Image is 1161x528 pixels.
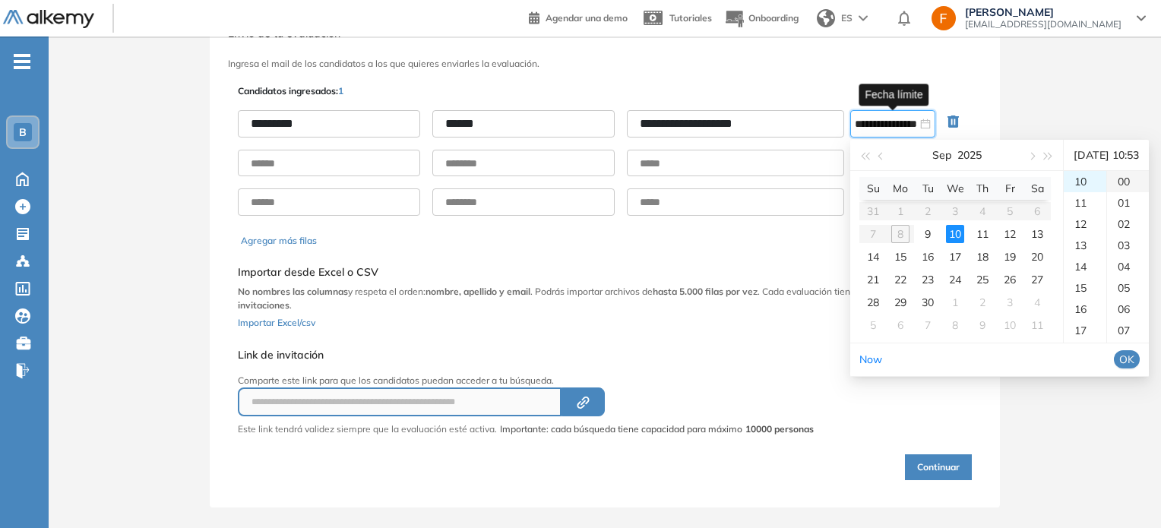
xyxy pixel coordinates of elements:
img: arrow [859,15,868,21]
b: hasta 5.000 filas por vez [653,286,758,297]
div: 14 [864,248,882,266]
button: Onboarding [724,2,799,35]
button: 2025 [957,140,982,170]
div: 16 [1064,299,1106,320]
div: 07 [1107,320,1149,341]
td: 2025-10-10 [996,314,1023,337]
h3: Ingresa el mail de los candidatos a los que quieres enviarles la evaluación. [228,58,982,69]
img: world [817,9,835,27]
td: 2025-10-04 [1023,291,1051,314]
div: 11 [1064,192,1106,213]
button: Sep [932,140,951,170]
td: 2025-09-14 [859,245,887,268]
span: [PERSON_NAME] [965,6,1121,18]
td: 2025-09-09 [914,223,941,245]
div: 9 [973,316,992,334]
a: Now [859,353,882,366]
div: 28 [864,293,882,311]
div: Fecha límite [859,84,928,106]
span: ES [841,11,853,25]
td: 2025-10-03 [996,291,1023,314]
div: 25 [973,270,992,289]
td: 2025-10-08 [941,314,969,337]
td: 2025-09-25 [969,268,996,291]
div: 04 [1107,256,1149,277]
td: 2025-09-29 [887,291,914,314]
div: 00 [1107,171,1149,192]
td: 2025-09-24 [941,268,969,291]
p: Candidatos ingresados: [238,84,343,98]
th: Su [859,177,887,200]
span: 1 [338,85,343,96]
div: 12 [1001,225,1019,243]
div: 26 [1001,270,1019,289]
td: 2025-09-13 [1023,223,1051,245]
th: Fr [996,177,1023,200]
strong: 10000 personas [745,423,814,435]
div: 17 [1064,320,1106,341]
span: Importar Excel/csv [238,317,315,328]
div: 12 [1064,213,1106,235]
div: 5 [864,316,882,334]
div: 6 [891,316,910,334]
img: Logo [3,10,94,29]
div: 10 [946,225,964,243]
div: 02 [1107,213,1149,235]
span: Tutoriales [669,12,712,24]
td: 2025-09-16 [914,245,941,268]
div: 16 [919,248,937,266]
div: 23 [919,270,937,289]
td: 2025-10-01 [941,291,969,314]
button: Continuar [905,454,972,480]
div: 15 [891,248,910,266]
th: Th [969,177,996,200]
td: 2025-09-17 [941,245,969,268]
td: 2025-10-07 [914,314,941,337]
div: [DATE] 10:53 [1070,140,1143,170]
td: 2025-09-22 [887,268,914,291]
div: 11 [1028,316,1046,334]
td: 2025-09-20 [1023,245,1051,268]
i: - [14,60,30,63]
button: Importar Excel/csv [238,312,315,330]
td: 2025-09-10 [941,223,969,245]
b: No nombres las columnas [238,286,348,297]
h5: Importar desde Excel o CSV [238,266,972,279]
span: OK [1119,351,1134,368]
div: 06 [1107,299,1149,320]
div: 20 [1028,248,1046,266]
div: 7 [919,316,937,334]
th: Sa [1023,177,1051,200]
td: 2025-09-26 [996,268,1023,291]
div: 21 [864,270,882,289]
h3: Envío de tu evaluación [228,27,982,40]
div: 15 [1064,277,1106,299]
b: nombre, apellido y email [425,286,530,297]
a: Agendar una demo [529,8,628,26]
b: límite de 10.000 invitaciones [238,286,937,311]
td: 2025-10-09 [969,314,996,337]
div: 9 [919,225,937,243]
span: Onboarding [748,12,799,24]
div: 18 [1064,341,1106,362]
td: 2025-09-21 [859,268,887,291]
div: 4 [1028,293,1046,311]
span: Importante: cada búsqueda tiene capacidad para máximo [500,422,814,436]
div: 24 [946,270,964,289]
th: We [941,177,969,200]
td: 2025-10-02 [969,291,996,314]
span: Agendar una demo [546,12,628,24]
td: 2025-09-11 [969,223,996,245]
p: y respeta el orden: . Podrás importar archivos de . Cada evaluación tiene un . [238,285,972,312]
div: 19 [1001,248,1019,266]
div: 10 [1001,316,1019,334]
div: 8 [946,316,964,334]
div: 10 [1064,171,1106,192]
button: OK [1114,350,1140,368]
div: 29 [891,293,910,311]
td: 2025-09-15 [887,245,914,268]
td: 2025-09-28 [859,291,887,314]
div: 17 [946,248,964,266]
button: Agregar más filas [241,234,317,248]
div: 13 [1028,225,1046,243]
